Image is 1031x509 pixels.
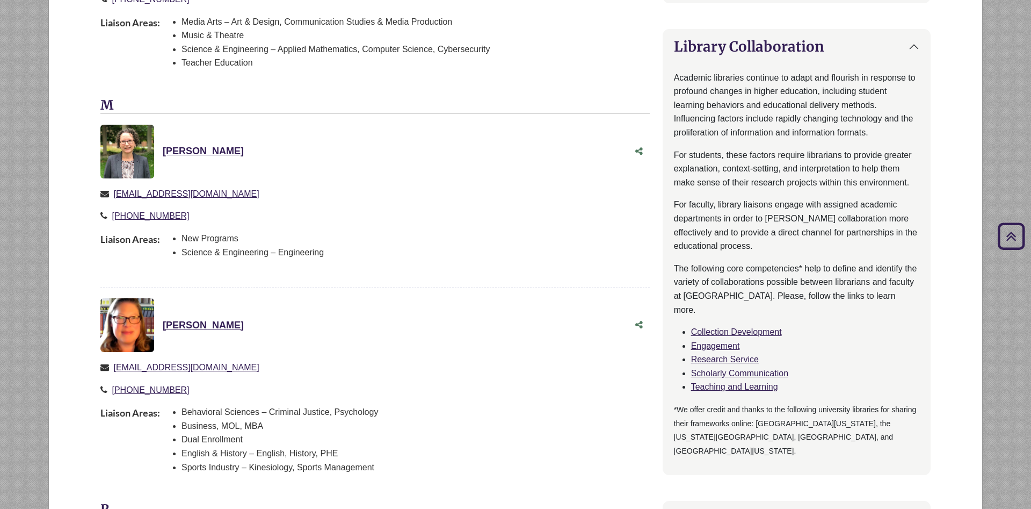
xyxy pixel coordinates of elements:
li: Science & Engineering – Applied Mathematics, Computer Science, Cybersecurity [181,42,490,56]
p: Academic libraries continue to adapt and flourish in response to profound changes in higher educa... [674,71,919,140]
p: The following core competencies* help to define and identify the variety of collaborations possib... [674,262,919,317]
a: Engagement [691,341,740,350]
button: Library Collaboration [663,30,930,63]
button: Share this Asset [628,315,650,335]
a: Collection Development [691,327,782,336]
li: New Programs [181,232,324,246]
small: *We offer credit and thanks to the following university libraries for sharing their frameworks on... [674,405,917,455]
a: Back to Top [994,229,1028,243]
img: Headshot of Ruth McGuire [100,125,154,178]
a: [PERSON_NAME] [163,146,244,156]
img: Headshot of Jessica Moore [100,298,154,352]
a: [PHONE_NUMBER] [112,385,189,395]
a: [PERSON_NAME] [163,320,244,331]
li: Behavioral Sciences – Criminal Justice, Psychology [181,405,378,419]
button: Share this Asset [628,141,650,162]
span: Liaison Areas: [100,15,160,78]
p: For faculty, library liaisons engage with assigned academic departments in order to [PERSON_NAME]... [674,198,919,253]
li: Media Arts – Art & Design, Communication Studies & Media Production [181,15,490,29]
li: Science & Engineering – Engineering [181,246,324,260]
li: Music & Theatre [181,28,490,42]
li: Business, MOL, MBA [181,419,378,433]
h3: M [100,98,650,114]
p: For students, these factors require librarians to provide greater explanation, context-setting, a... [674,148,919,190]
a: Research Service [691,355,759,364]
a: Teaching and Learning [691,382,778,391]
li: Dual Enrollment [181,433,378,447]
a: Scholarly Communication [691,369,788,378]
a: [EMAIL_ADDRESS][DOMAIN_NAME] [113,189,259,198]
span: Liaison Areas: [100,405,160,483]
li: English & History – English, History, PHE [181,447,378,461]
a: [EMAIL_ADDRESS][DOMAIN_NAME] [113,363,259,372]
a: [PHONE_NUMBER] [112,211,189,220]
li: Teacher Education [181,56,490,70]
li: Sports Industry – Kinesiology, Sports Management [181,461,378,475]
span: Liaison Areas: [100,232,160,268]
